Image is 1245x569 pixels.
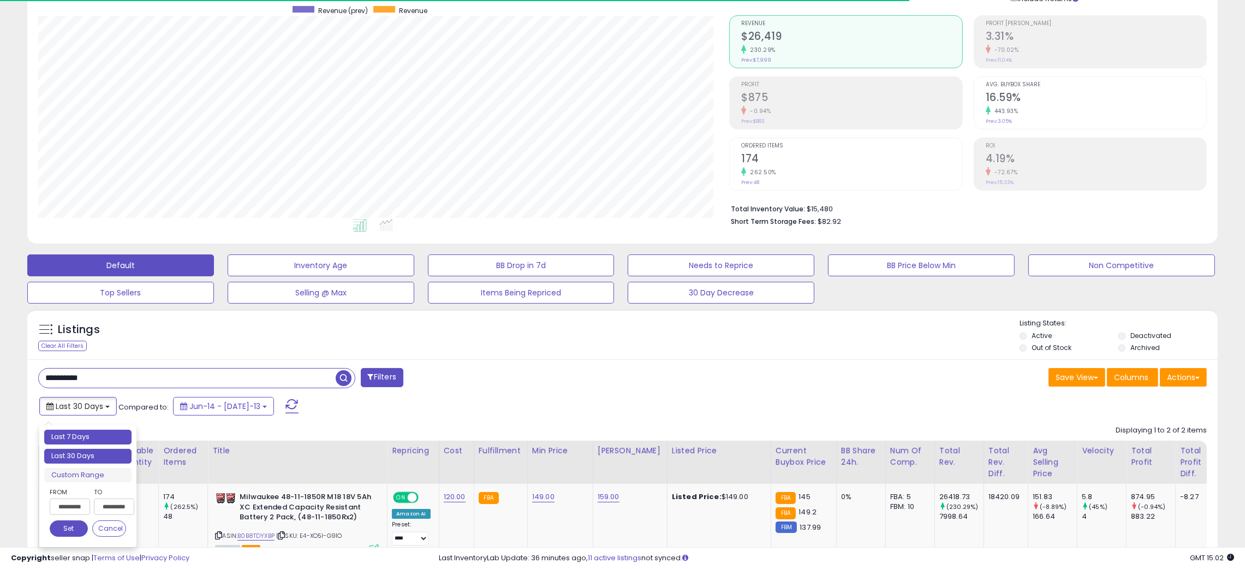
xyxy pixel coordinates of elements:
b: Milwaukee 48-11-1850R M18 18V 5Ah XC Extended Capacity Resistant Battery 2 Pack, (48-11-1850Rx2) [240,492,372,525]
small: Prev: $883 [741,118,765,125]
button: Cancel [92,520,126,537]
li: Last 7 Days [44,430,132,444]
h2: $26,419 [741,30,962,45]
span: ON [394,493,408,502]
div: Cost [444,445,469,457]
img: 41-guT0OGxL._SL40_.jpg [215,492,237,505]
div: 7998.64 [939,512,984,521]
div: Avg Selling Price [1033,445,1073,479]
span: Avg. Buybox Share [986,82,1206,88]
button: Inventory Age [228,254,414,276]
div: -8.27 [1180,492,1199,502]
div: 151.83 [1033,492,1077,502]
div: Repricing [392,445,434,457]
small: FBA [776,492,796,504]
span: All listings currently available for purchase on Amazon [215,545,240,554]
small: (45%) [1089,502,1107,511]
div: 0% [841,492,877,502]
a: B0B8TDYXBP [237,531,275,541]
span: Revenue (prev) [318,6,368,15]
small: -70.02% [991,46,1019,54]
span: FBA [242,545,260,554]
strong: Copyright [11,553,51,563]
div: [PERSON_NAME] [598,445,663,457]
p: Listing States: [1020,318,1218,329]
div: Num of Comp. [890,445,930,468]
div: 18420.09 [988,492,1020,502]
span: Profit [741,82,962,88]
div: Min Price [532,445,588,457]
small: FBM [776,521,797,533]
div: Title [212,445,383,457]
a: 159.00 [598,491,619,502]
b: Total Inventory Value: [731,204,805,214]
small: Prev: 3.05% [986,118,1012,125]
div: Displaying 1 to 2 of 2 items [1116,425,1207,436]
button: Needs to Reprice [628,254,814,276]
label: Active [1032,331,1052,340]
div: 4 [1082,512,1126,521]
span: Columns [1114,372,1148,383]
button: Columns [1107,368,1158,387]
div: Fulfillable Quantity [116,445,154,468]
span: 2025-08-13 15:02 GMT [1190,553,1234,563]
span: Profit [PERSON_NAME] [986,21,1206,27]
h2: 4.19% [986,152,1206,167]
button: Jun-14 - [DATE]-13 [173,397,274,416]
span: OFF [417,493,434,502]
a: Terms of Use [93,553,140,563]
b: Listed Price: [672,491,722,502]
span: Jun-14 - [DATE]-13 [189,401,260,412]
li: $15,480 [731,201,1199,215]
div: Last InventoryLab Update: 36 minutes ago, not synced. [439,553,1234,564]
button: Items Being Repriced [428,282,615,304]
button: Non Competitive [1028,254,1215,276]
small: (-8.89%) [1040,502,1067,511]
div: $149.00 [672,492,763,502]
span: 149.2 [799,507,817,517]
li: Custom Range [44,468,132,483]
div: 174 [163,492,207,502]
div: Clear All Filters [38,341,87,351]
a: 120.00 [444,491,466,502]
button: Save View [1049,368,1105,387]
small: FBA [776,507,796,519]
div: seller snap | | [11,553,189,564]
small: (262.5%) [170,502,198,511]
span: ROI [986,143,1206,149]
button: Default [27,254,214,276]
h2: 16.59% [986,91,1206,106]
small: FBA [479,492,499,504]
div: Total Rev. Diff. [988,445,1023,479]
small: 443.93% [991,107,1018,115]
a: 11 active listings [588,553,641,563]
button: Last 30 Days [39,397,117,416]
div: Velocity [1082,445,1122,457]
small: -0.94% [746,107,771,115]
span: Compared to: [118,402,169,412]
div: Total Profit Diff. [1180,445,1202,479]
small: Prev: 11.04% [986,57,1012,63]
div: 26418.73 [939,492,984,502]
b: Short Term Storage Fees: [731,217,816,226]
span: 137.99 [800,522,821,532]
button: Actions [1160,368,1207,387]
h5: Listings [58,322,100,337]
label: Out of Stock [1032,343,1071,352]
button: Filters [361,368,403,387]
small: Prev: 48 [741,179,759,186]
div: Listed Price [672,445,766,457]
button: Top Sellers [27,282,214,304]
a: 149.00 [532,491,555,502]
a: Privacy Policy [141,553,189,563]
h2: $875 [741,91,962,106]
div: BB Share 24h. [841,445,881,468]
span: Last 30 Days [56,401,103,412]
small: (230.29%) [946,502,978,511]
small: (-0.94%) [1138,502,1165,511]
small: -72.67% [991,168,1018,176]
label: Archived [1130,343,1160,352]
div: 166.64 [1033,512,1077,521]
div: Total Rev. [939,445,979,468]
button: BB Drop in 7d [428,254,615,276]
